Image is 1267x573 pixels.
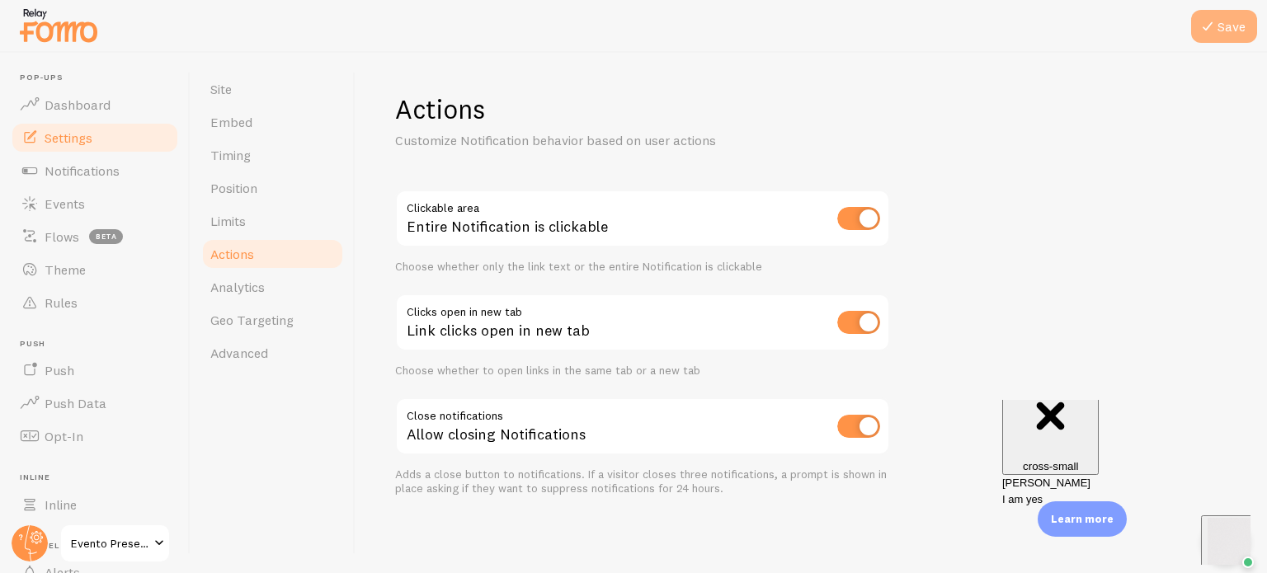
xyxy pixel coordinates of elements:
a: Dashboard [10,88,180,121]
a: Analytics [200,270,345,303]
iframe: Help Scout Beacon - Open [1201,515,1251,565]
iframe: Help Scout Beacon - Messages and Notifications [994,400,1260,515]
span: Pop-ups [20,73,180,83]
a: Limits [200,204,345,237]
span: Timing [210,147,251,163]
span: Analytics [210,279,265,295]
div: Entire Notification is clickable [395,190,890,250]
a: Events [10,187,180,220]
span: Push [20,339,180,350]
span: Rules [45,294,78,311]
div: Adds a close button to notifications. If a visitor closes three notifications, a prompt is shown ... [395,467,890,496]
span: Geo Targeting [210,312,294,328]
span: Embed [210,114,252,130]
a: Push Data [10,387,180,420]
span: Site [210,81,232,97]
div: Allow closing Notifications [395,397,890,458]
a: Site [200,73,345,106]
div: Link clicks open in new tab [395,294,890,354]
a: Rules [10,286,180,319]
img: fomo-relay-logo-orange.svg [17,4,100,46]
a: Evento Presencial: Noviembre 2025 [59,524,171,563]
a: Advanced [200,336,345,369]
div: Choose whether to open links in the same tab or a new tab [395,364,890,378]
h1: Actions [395,92,890,126]
a: Actions [200,237,345,270]
span: Limits [210,213,246,229]
span: Inline [20,472,180,483]
span: Push [45,362,74,378]
a: Embed [200,106,345,139]
span: Events [45,195,85,212]
div: Choose whether only the link text or the entire Notification is clickable [395,260,890,275]
img: Elias M [7,2,172,167]
a: Notifications [10,154,180,187]
span: Theme [45,261,86,278]
a: Push [10,354,180,387]
span: Flows [45,228,79,245]
p: Customize Notification behavior based on user actions [395,131,791,150]
span: Position [210,180,257,196]
span: Push Data [45,395,106,411]
a: Position [200,171,345,204]
span: Inline [45,496,77,513]
a: Flows beta [10,220,180,253]
span: Evento Presencial: Noviembre 2025 [71,533,149,553]
a: Timing [200,139,345,171]
a: Inline [10,488,180,521]
span: Opt-In [45,428,83,444]
span: Dashboard [45,96,111,113]
span: Actions [210,246,254,262]
a: Opt-In [10,420,180,453]
a: Theme [10,253,180,286]
a: Settings [10,121,180,154]
a: Geo Targeting [200,303,345,336]
span: beta [89,229,123,244]
span: Settings [45,129,92,146]
p: Learn more [1051,511,1114,527]
span: Advanced [210,345,268,361]
span: Notifications [45,162,120,179]
div: Learn more [1038,501,1127,537]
